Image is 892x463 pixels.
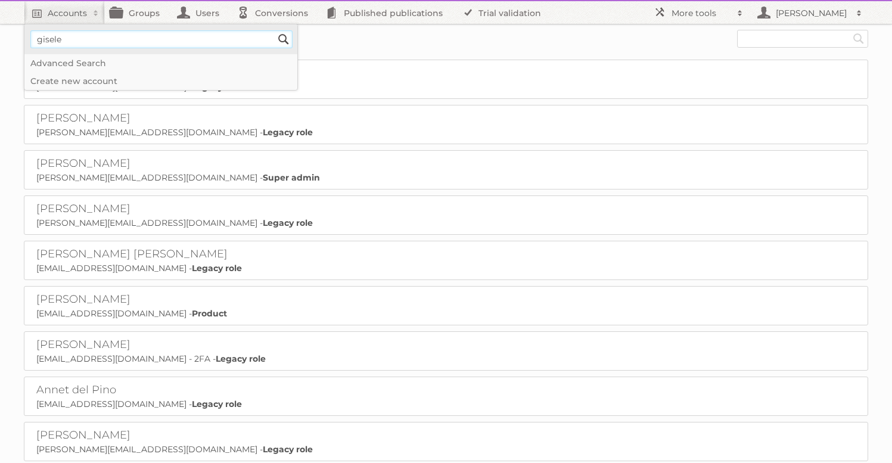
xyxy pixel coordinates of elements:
[36,308,856,319] p: [EMAIL_ADDRESS][DOMAIN_NAME] -
[24,54,297,72] a: Advanced Search
[36,127,856,138] p: [PERSON_NAME][EMAIL_ADDRESS][DOMAIN_NAME] -
[36,217,856,228] p: [PERSON_NAME][EMAIL_ADDRESS][DOMAIN_NAME] -
[24,1,105,24] a: Accounts
[749,1,868,24] a: [PERSON_NAME]
[263,217,313,228] strong: Legacy role
[36,172,856,183] p: [PERSON_NAME][EMAIL_ADDRESS][DOMAIN_NAME] -
[36,293,334,307] h2: [PERSON_NAME]
[773,7,850,19] h2: [PERSON_NAME]
[672,7,731,19] h2: More tools
[48,7,87,19] h2: Accounts
[36,428,334,443] h2: [PERSON_NAME]
[192,308,227,319] strong: Product
[850,30,868,48] input: Search
[263,444,313,455] strong: Legacy role
[36,338,334,352] h2: [PERSON_NAME]
[36,399,856,409] p: [EMAIL_ADDRESS][DOMAIN_NAME] -
[105,1,172,24] a: Groups
[36,383,334,397] h2: Annet del Pino
[275,30,293,48] input: Search
[36,82,856,92] p: [EMAIL_ADDRESS][DOMAIN_NAME] -
[455,1,553,24] a: Trial validation
[36,157,334,171] h2: [PERSON_NAME]
[24,72,297,90] a: Create new account
[231,1,320,24] a: Conversions
[192,263,242,274] strong: Legacy role
[36,444,856,455] p: [PERSON_NAME][EMAIL_ADDRESS][DOMAIN_NAME] -
[36,263,856,274] p: [EMAIL_ADDRESS][DOMAIN_NAME] -
[36,111,334,126] h2: [PERSON_NAME]
[263,127,313,138] strong: Legacy role
[320,1,455,24] a: Published publications
[216,353,266,364] strong: Legacy role
[36,202,334,216] h2: [PERSON_NAME]
[172,1,231,24] a: Users
[192,399,242,409] strong: Legacy role
[36,353,856,364] p: [EMAIL_ADDRESS][DOMAIN_NAME] - 2FA -
[263,172,320,183] strong: Super admin
[648,1,749,24] a: More tools
[36,247,334,262] h2: [PERSON_NAME] [PERSON_NAME]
